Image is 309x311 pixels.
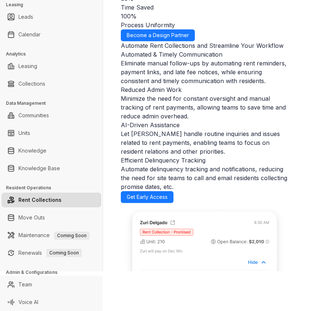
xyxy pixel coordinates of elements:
p: Let [PERSON_NAME] handle routine inquiries and issues related to rent payments, enabling teams to... [121,129,291,156]
li: Team [1,277,101,292]
li: Move Outs [1,210,101,225]
a: Become a Design Partner [121,29,195,41]
h3: Analytics [6,51,103,57]
li: Maintenance [1,228,101,243]
a: Units [18,126,30,140]
li: Leasing [1,59,101,74]
a: Move Outs [18,210,45,225]
li: Rent Collections [1,193,101,207]
li: Knowledge Base [1,161,101,176]
h3: Automate Rent Collections and Streamline Your Workflow [121,41,291,50]
li: Knowledge [1,143,101,158]
h4: Automated & Timely Communication [121,50,291,59]
p: Minimize the need for constant oversight and manual tracking of rent payments, allowing teams to ... [121,94,291,121]
a: Leads [18,10,33,24]
h4: 100% [121,12,291,21]
span: Coming Soon [54,232,89,240]
li: Calendar [1,27,101,42]
a: Team [18,277,32,292]
a: Voice AI [18,295,38,310]
a: RenewalsComing Soon [18,246,82,260]
h4: Efficient Delinquency Tracking [121,156,291,165]
span: Get Early Access [127,193,168,201]
a: Knowledge [18,143,46,158]
h3: Admin & Configurations [6,269,103,276]
span: Become a Design Partner [127,31,189,39]
li: Voice AI [1,295,101,310]
h3: Data Management [6,100,103,107]
a: Leasing [18,59,37,74]
a: Rent Collections [18,193,62,207]
span: Coming Soon [46,249,82,257]
h3: Resident Operations [6,185,103,191]
h4: AI-Driven Assistance [121,121,291,129]
h4: Reduced Admin Work [121,85,291,94]
li: Leads [1,10,101,24]
a: Calendar [18,27,41,42]
h3: Time Saved [121,3,291,12]
h3: Process Uniformity [121,21,291,29]
p: Automate delinquency tracking and notifications, reducing the need for site teams to call and ema... [121,165,291,191]
h3: Leasing [6,1,103,8]
p: Eliminate manual follow-ups by automating rent reminders, payment links, and late fee notices, wh... [121,59,291,85]
li: Units [1,126,101,140]
li: Renewals [1,246,101,260]
li: Communities [1,108,101,123]
li: Collections [1,76,101,91]
a: Communities [18,108,49,123]
a: Knowledge Base [18,161,60,176]
a: Collections [18,76,45,91]
a: Get Early Access [121,191,173,203]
